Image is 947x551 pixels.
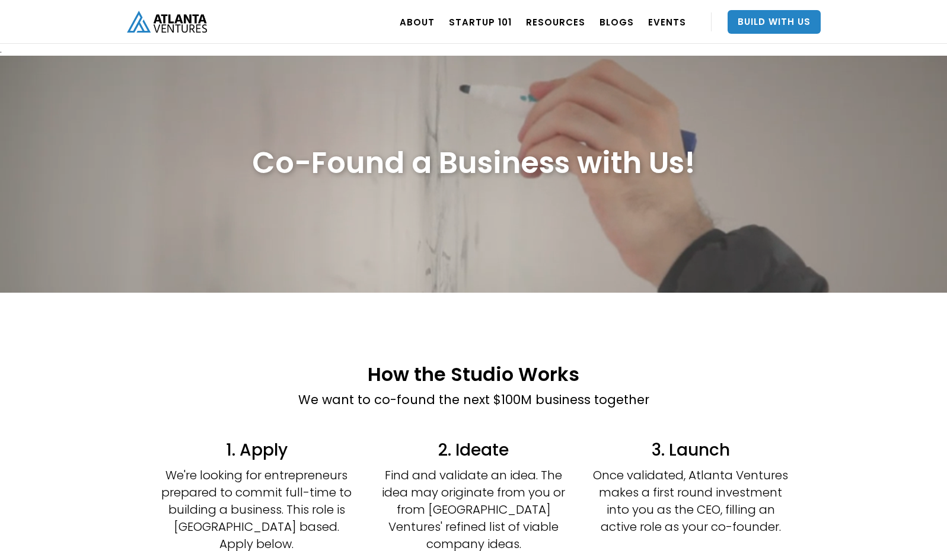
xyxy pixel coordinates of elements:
[728,10,821,34] a: Build With Us
[593,467,789,536] p: Once validated, Atlanta Ventures makes a first round investment into you as the CEO, filling an a...
[159,439,355,461] h4: 1. Apply
[298,390,649,409] p: We want to co-found the next $100M business together
[648,5,686,39] a: EVENTS
[252,145,696,181] h1: Co-Found a Business with Us!
[593,439,789,461] h4: 3. Launch
[298,364,649,385] h2: How the Studio Works
[400,5,435,39] a: ABOUT
[449,5,512,39] a: Startup 101
[526,5,585,39] a: RESOURCES
[600,5,634,39] a: BLOGS
[376,439,572,461] h4: 2. Ideate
